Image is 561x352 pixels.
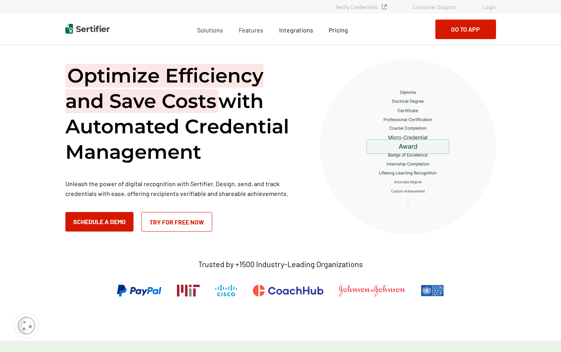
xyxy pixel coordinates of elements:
button: Schedule a Demo [65,212,133,232]
img: Cookie Popup Icon [18,317,35,334]
img: UNDP [421,285,444,296]
img: Johnson & Johnson [339,285,405,296]
img: CoachHub [253,285,323,296]
span: Pricing [329,26,348,34]
h1: with Automated Credential Management [65,63,300,165]
img: PayPal [117,285,161,296]
span: Features [239,24,263,34]
span: Optimize Efficiency and Save Costs [65,64,263,113]
a: Integrations [279,24,313,34]
img: Verified [382,4,387,9]
a: Pricing [329,24,348,34]
img: Massachusetts Institute of Technology [177,285,200,296]
p: Unleash the power of digital recognition with Sertifier. Design, send, and track credentials with... [65,179,300,198]
button: Go to App [435,20,496,39]
p: Trusted by +1500 Industry-Leading Organizations [198,259,363,269]
img: Sertifier | Digital Credentialing Platform [65,24,110,34]
a: Customer Support [412,4,457,10]
g: Associate Degree [394,181,422,184]
a: Verify Credentials [336,4,387,10]
a: Try for Free Now [141,212,212,232]
span: Integrations [279,26,313,34]
span: Solutions [197,24,223,34]
a: Login [482,4,496,10]
img: Cisco [215,285,237,296]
